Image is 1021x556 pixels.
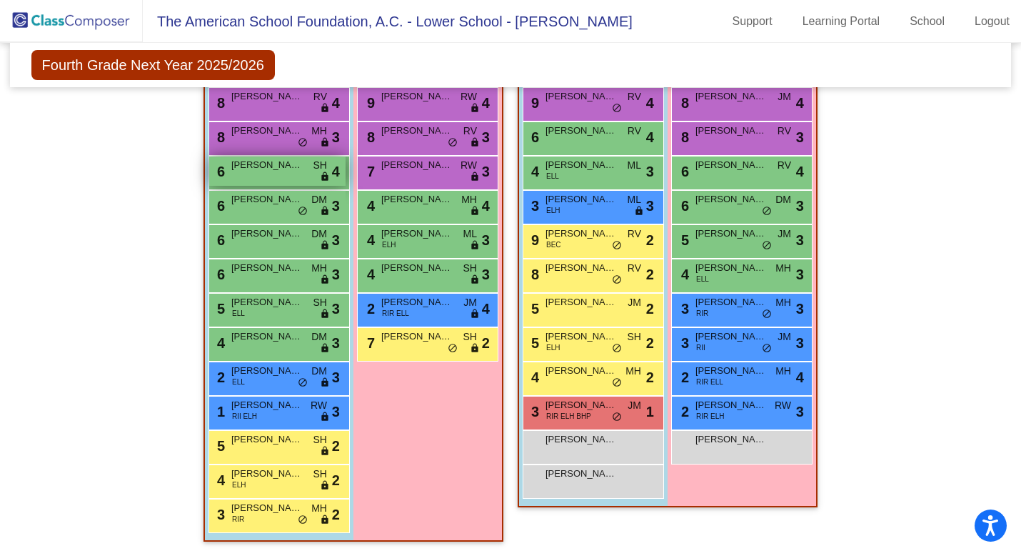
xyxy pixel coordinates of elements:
[545,467,617,481] span: [PERSON_NAME]
[213,438,225,454] span: 5
[311,261,327,276] span: MH
[332,367,340,388] span: 3
[678,95,689,111] span: 8
[320,206,330,217] span: lock
[381,89,453,104] span: [PERSON_NAME]
[232,411,257,422] span: RII ELH
[463,124,477,139] span: RV
[213,472,225,488] span: 4
[696,274,709,284] span: ELL
[213,335,225,351] span: 4
[545,124,617,138] span: [PERSON_NAME]
[696,377,723,387] span: RIR ELL
[231,261,303,275] span: [PERSON_NAME]
[381,124,453,138] span: [PERSON_NAME]
[463,261,477,276] span: SH
[646,195,654,217] span: 3
[612,377,622,389] span: do_not_disturb_alt
[470,343,480,354] span: lock
[311,364,327,379] span: DM
[363,301,375,317] span: 2
[528,335,539,351] span: 5
[213,198,225,214] span: 6
[628,329,641,344] span: SH
[298,377,308,389] span: do_not_disturb_alt
[796,401,804,422] span: 3
[332,332,340,354] span: 3
[796,161,804,182] span: 4
[320,240,330,252] span: lock
[311,501,327,516] span: MH
[646,161,654,182] span: 3
[298,206,308,217] span: do_not_disturb_alt
[696,308,708,319] span: RIR
[545,364,617,378] span: [PERSON_NAME]
[612,343,622,354] span: do_not_disturb_alt
[796,92,804,114] span: 4
[470,103,480,114] span: lock
[628,261,641,276] span: RV
[313,158,327,173] span: SH
[461,158,477,173] span: RW
[778,124,791,139] span: RV
[231,398,303,412] span: [PERSON_NAME]
[545,261,617,275] span: [PERSON_NAME] [PERSON_NAME]
[678,369,689,385] span: 2
[695,364,767,378] span: [PERSON_NAME]
[381,158,453,172] span: [PERSON_NAME]
[646,264,654,285] span: 2
[313,89,327,104] span: RV
[796,264,804,285] span: 3
[628,89,641,104] span: RV
[313,295,327,310] span: SH
[320,480,330,492] span: lock
[332,504,340,525] span: 2
[311,124,327,139] span: MH
[545,158,617,172] span: [PERSON_NAME]
[612,103,622,114] span: do_not_disturb_alt
[646,401,654,422] span: 1
[470,206,480,217] span: lock
[320,309,330,320] span: lock
[482,195,490,217] span: 4
[381,227,453,241] span: [PERSON_NAME]
[696,411,724,422] span: RIR ELH
[231,192,303,207] span: [PERSON_NAME]
[320,412,330,423] span: lock
[546,411,591,422] span: RIR ELH BHP
[528,301,539,317] span: 5
[470,274,480,286] span: lock
[678,129,689,145] span: 8
[482,161,490,182] span: 3
[775,192,791,207] span: DM
[775,295,791,310] span: MH
[628,124,641,139] span: RV
[313,467,327,482] span: SH
[470,240,480,252] span: lock
[363,129,375,145] span: 8
[628,295,641,310] span: JM
[898,10,956,33] a: School
[695,124,767,138] span: [PERSON_NAME]
[646,92,654,114] span: 4
[646,126,654,148] span: 4
[528,232,539,248] span: 9
[332,401,340,422] span: 3
[678,404,689,420] span: 2
[461,192,477,207] span: MH
[762,343,772,354] span: do_not_disturb_alt
[796,126,804,148] span: 3
[778,227,791,242] span: JM
[381,192,453,207] span: [PERSON_NAME]
[775,261,791,276] span: MH
[646,367,654,388] span: 2
[320,137,330,149] span: lock
[381,261,453,275] span: [PERSON_NAME]
[332,92,340,114] span: 4
[231,364,303,378] span: [PERSON_NAME]
[231,295,303,309] span: [PERSON_NAME]
[762,240,772,252] span: do_not_disturb_alt
[545,295,617,309] span: [PERSON_NAME]
[232,480,246,490] span: ELH
[791,10,892,33] a: Learning Portal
